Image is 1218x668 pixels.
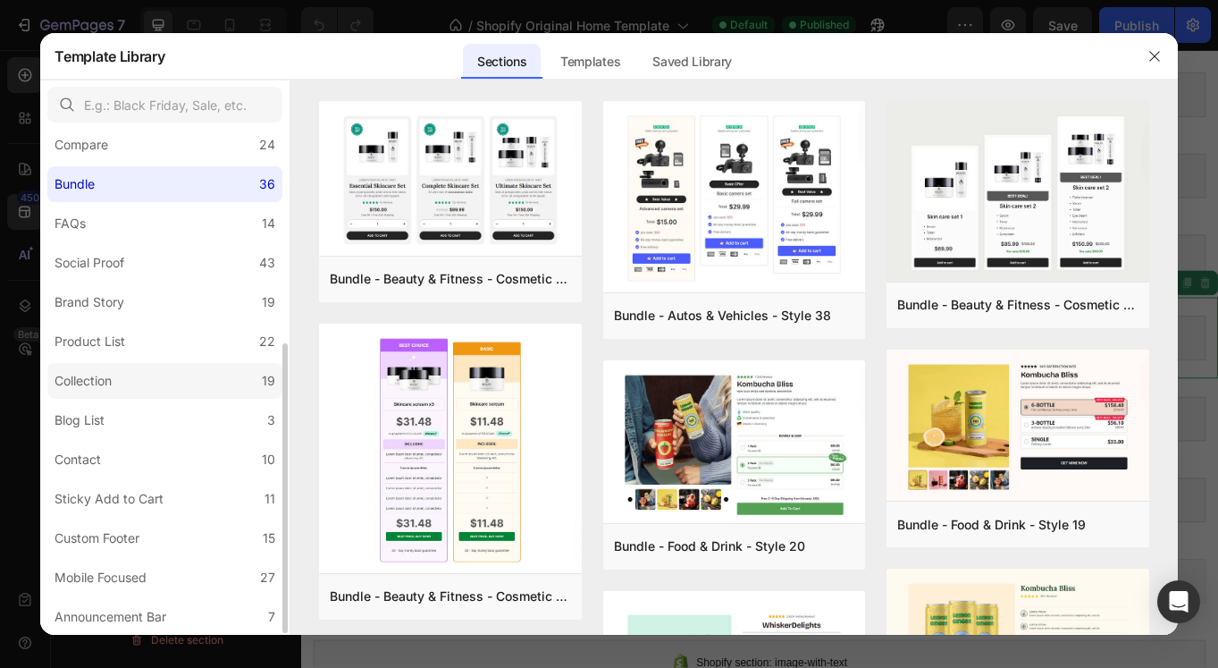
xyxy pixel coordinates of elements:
[55,370,112,392] div: Collection
[469,326,633,348] span: Shopify section: collection-list
[614,305,831,326] div: Bundle - Autos & Vehicles - Style 38
[462,137,639,158] span: Shopify section: image-with-text
[55,213,86,234] div: FAQs
[259,331,275,352] div: 22
[614,536,805,557] div: Bundle - Food & Drink - Style 20
[886,350,1148,504] img: bd19.png
[330,586,570,607] div: Bundle - Beauty & Fitness - Cosmetic - Style 10
[267,410,275,431] div: 3
[55,567,147,588] div: Mobile Focused
[897,294,1138,316] div: Bundle - Beauty & Fitness - Cosmetic - Style 11
[55,252,124,274] div: Social Proof
[861,265,1021,281] div: Shopify section: collection-list
[55,488,164,510] div: Sticky Add to Cart
[638,44,746,80] div: Saved Library
[262,370,275,392] div: 19
[265,488,275,510] div: 11
[453,516,647,537] span: Shopify section: featured-collection
[259,173,275,195] div: 36
[886,101,1148,284] img: bd11.png
[1157,580,1200,623] div: Open Intercom Messenger
[55,331,125,352] div: Product List
[259,252,275,274] div: 43
[603,101,865,295] img: bd38.png
[47,87,282,123] input: E.g.: Black Friday, Sale, etc.
[268,606,275,628] div: 7
[263,528,275,549] div: 15
[462,421,639,443] span: Shopify section: image-with-text
[603,360,865,527] img: bd20.png
[469,611,631,632] span: Shopify section: scrolling-text
[55,292,124,313] div: Brand Story
[453,232,647,253] span: Shopify section: featured-collection
[55,33,164,80] h2: Template Library
[262,449,275,470] div: 10
[897,514,1086,536] div: Bundle - Food & Drink - Style 19
[546,44,634,80] div: Templates
[319,324,581,577] img: bd10.png
[453,42,647,63] span: Shopify section: featured-collection
[55,410,105,431] div: Blog List
[259,134,275,156] div: 24
[55,606,166,628] div: Announcement Bar
[319,101,581,259] img: bd8.png
[260,567,275,588] div: 27
[262,213,275,234] div: 14
[55,173,95,195] div: Bundle
[262,292,275,313] div: 19
[55,134,108,156] div: Compare
[330,268,570,290] div: Bundle - Beauty & Fitness - Cosmetic - Style 8
[463,44,541,80] div: Sections
[55,528,139,549] div: Custom Footer
[55,449,101,470] div: Contact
